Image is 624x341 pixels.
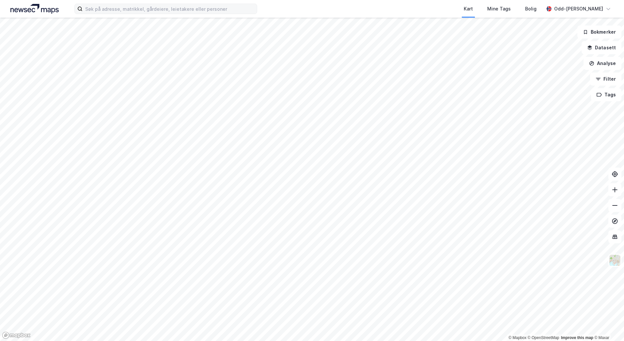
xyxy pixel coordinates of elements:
a: Improve this map [561,335,593,340]
a: OpenStreetMap [528,335,559,340]
div: Kart [464,5,473,13]
button: Tags [591,88,621,101]
a: Mapbox [508,335,526,340]
div: Mine Tags [487,5,511,13]
img: Z [609,254,621,267]
button: Datasett [582,41,621,54]
div: Kontrollprogram for chat [591,310,624,341]
button: Bokmerker [577,25,621,39]
input: Søk på adresse, matrikkel, gårdeiere, leietakere eller personer [83,4,257,14]
button: Analyse [584,57,621,70]
iframe: Chat Widget [591,310,624,341]
a: Mapbox homepage [2,332,31,339]
div: Bolig [525,5,537,13]
div: Odd-[PERSON_NAME] [554,5,603,13]
button: Filter [590,73,621,86]
img: logo.a4113a55bc3d86da70a041830d287a7e.svg [10,4,59,14]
